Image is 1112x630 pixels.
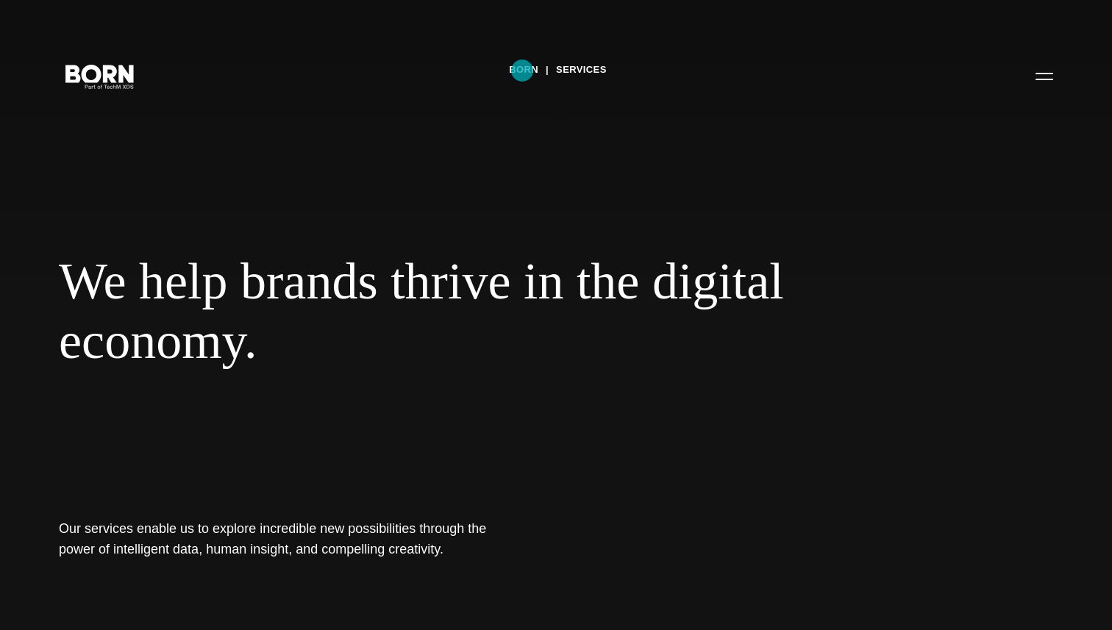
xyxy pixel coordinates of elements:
a: Services [556,59,607,81]
span: economy. [59,311,897,371]
span: We help brands thrive in the digital [59,251,897,312]
button: Open [1027,60,1062,91]
h1: Our services enable us to explore incredible new possibilities through the power of intelligent d... [59,518,500,559]
a: BORN [509,59,538,81]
